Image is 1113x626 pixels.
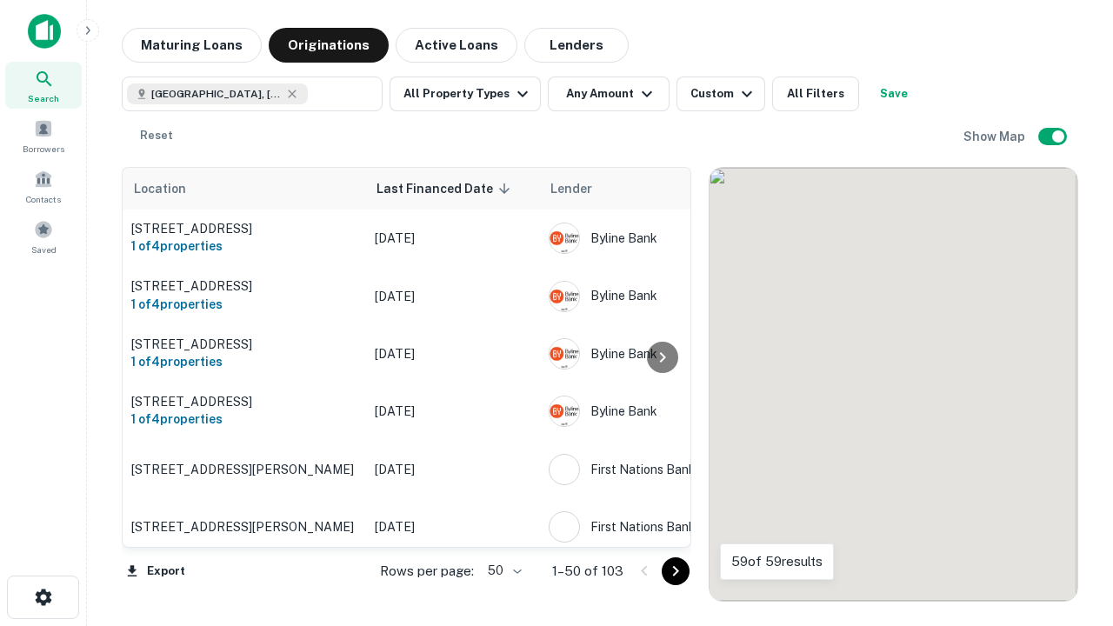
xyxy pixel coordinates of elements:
[549,454,810,485] div: First Nations Bank
[550,512,579,542] img: picture
[772,77,859,111] button: All Filters
[23,142,64,156] span: Borrowers
[390,77,541,111] button: All Property Types
[5,213,82,260] a: Saved
[540,168,818,210] th: Lender
[380,561,474,582] p: Rows per page:
[676,77,765,111] button: Custom
[662,557,690,585] button: Go to next page
[549,281,810,312] div: Byline Bank
[690,83,757,104] div: Custom
[377,178,516,199] span: Last Financed Date
[366,168,540,210] th: Last Financed Date
[866,77,922,111] button: Save your search to get updates of matches that match your search criteria.
[550,396,579,426] img: picture
[131,462,357,477] p: [STREET_ADDRESS][PERSON_NAME]
[123,168,366,210] th: Location
[375,344,531,363] p: [DATE]
[550,282,579,311] img: picture
[481,558,524,583] div: 50
[549,396,810,427] div: Byline Bank
[550,455,579,484] img: picture
[5,62,82,109] a: Search
[131,336,357,352] p: [STREET_ADDRESS]
[133,178,209,199] span: Location
[552,561,623,582] p: 1–50 of 103
[151,86,282,102] span: [GEOGRAPHIC_DATA], [GEOGRAPHIC_DATA]
[28,91,59,105] span: Search
[548,77,670,111] button: Any Amount
[122,28,262,63] button: Maturing Loans
[26,192,61,206] span: Contacts
[396,28,517,63] button: Active Loans
[122,558,190,584] button: Export
[550,178,592,199] span: Lender
[549,223,810,254] div: Byline Bank
[710,168,1077,601] div: 0 0
[375,517,531,536] p: [DATE]
[131,295,357,314] h6: 1 of 4 properties
[549,338,810,370] div: Byline Bank
[375,460,531,479] p: [DATE]
[131,278,357,294] p: [STREET_ADDRESS]
[131,410,357,429] h6: 1 of 4 properties
[963,127,1028,146] h6: Show Map
[28,14,61,49] img: capitalize-icon.png
[5,163,82,210] a: Contacts
[375,229,531,248] p: [DATE]
[131,236,357,256] h6: 1 of 4 properties
[131,352,357,371] h6: 1 of 4 properties
[375,287,531,306] p: [DATE]
[550,223,579,253] img: picture
[131,221,357,236] p: [STREET_ADDRESS]
[31,243,57,256] span: Saved
[131,519,357,535] p: [STREET_ADDRESS][PERSON_NAME]
[524,28,629,63] button: Lenders
[131,394,357,410] p: [STREET_ADDRESS]
[1026,431,1113,515] iframe: Chat Widget
[550,339,579,369] img: picture
[549,511,810,543] div: First Nations Bank
[375,402,531,421] p: [DATE]
[129,118,184,153] button: Reset
[731,551,823,572] p: 59 of 59 results
[269,28,389,63] button: Originations
[5,112,82,159] a: Borrowers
